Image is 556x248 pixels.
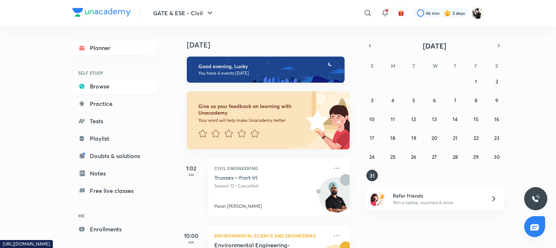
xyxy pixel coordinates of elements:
button: avatar [395,7,407,19]
abbr: August 6, 2025 [433,97,436,104]
p: Civil Engineering [214,164,328,173]
img: avatar [398,10,404,16]
img: streak [444,9,451,17]
abbr: August 26, 2025 [411,153,416,160]
img: Avatar [319,181,354,216]
p: AM [177,240,206,244]
button: August 9, 2025 [491,94,502,106]
button: August 3, 2025 [366,94,378,106]
button: August 24, 2025 [366,151,378,162]
abbr: August 28, 2025 [452,153,458,160]
img: Company Logo [72,8,131,17]
button: August 30, 2025 [491,151,502,162]
abbr: August 10, 2025 [369,116,375,123]
button: August 14, 2025 [449,113,461,125]
button: August 2, 2025 [491,75,502,87]
button: August 5, 2025 [408,94,420,106]
button: August 6, 2025 [429,94,440,106]
p: Win a laptop, vouchers & more [393,199,482,206]
p: Session 12 • Cancelled [214,183,328,189]
p: Paran [PERSON_NAME] [214,203,262,210]
button: August 18, 2025 [387,132,399,144]
abbr: August 30, 2025 [494,153,500,160]
h5: 10:00 [177,231,206,240]
abbr: August 11, 2025 [391,116,395,123]
abbr: August 1, 2025 [475,78,477,85]
abbr: August 22, 2025 [473,135,479,141]
abbr: August 13, 2025 [432,116,437,123]
h4: [DATE] [187,41,357,49]
button: GATE & ESE - Civil [149,6,219,20]
abbr: August 20, 2025 [431,135,437,141]
button: August 31, 2025 [366,170,378,181]
abbr: Wednesday [433,62,438,69]
img: feedback_image [282,91,350,149]
h6: ME [72,210,156,222]
button: August 17, 2025 [366,132,378,144]
p: Environmental Science and Engineering [214,231,328,240]
abbr: August 2, 2025 [496,78,498,85]
a: Browse [72,79,156,94]
a: Notes [72,166,156,181]
abbr: August 21, 2025 [453,135,458,141]
h6: Give us your feedback on learning with Unacademy [198,103,304,116]
img: referral [371,191,385,206]
img: evening [187,57,345,83]
abbr: August 29, 2025 [473,153,479,160]
button: August 1, 2025 [470,75,482,87]
button: August 22, 2025 [470,132,482,144]
abbr: Friday [475,62,477,69]
a: Playlist [72,131,156,146]
a: Doubts & solutions [72,149,156,163]
abbr: August 25, 2025 [390,153,396,160]
abbr: Sunday [371,62,374,69]
span: [DATE] [423,41,446,51]
a: Company Logo [72,8,131,18]
abbr: August 9, 2025 [495,97,498,104]
abbr: August 18, 2025 [390,135,395,141]
button: August 8, 2025 [470,94,482,106]
h5: Trusses - Part VI [214,174,304,181]
a: Tests [72,114,156,128]
a: Free live classes [72,183,156,198]
button: August 13, 2025 [429,113,440,125]
h5: 1:02 [177,164,206,173]
button: August 11, 2025 [387,113,399,125]
button: August 12, 2025 [408,113,420,125]
button: [DATE] [375,41,494,51]
button: August 21, 2025 [449,132,461,144]
abbr: August 4, 2025 [391,97,394,104]
abbr: August 7, 2025 [454,97,456,104]
abbr: August 24, 2025 [369,153,375,160]
abbr: August 27, 2025 [432,153,437,160]
button: August 10, 2025 [366,113,378,125]
button: August 28, 2025 [449,151,461,162]
button: August 7, 2025 [449,94,461,106]
button: August 23, 2025 [491,132,502,144]
abbr: August 8, 2025 [475,97,477,104]
button: August 15, 2025 [470,113,482,125]
h6: SELF STUDY [72,67,156,79]
abbr: August 3, 2025 [371,97,374,104]
p: AM [177,173,206,177]
abbr: August 12, 2025 [411,116,416,123]
p: You have 4 events [DATE] [198,70,338,76]
abbr: August 15, 2025 [473,116,479,123]
a: Practice [72,96,156,111]
h6: Good evening, Lucky [198,63,338,70]
a: Enrollments [72,222,156,236]
button: August 29, 2025 [470,151,482,162]
a: Planner [72,41,156,55]
abbr: August 14, 2025 [452,116,458,123]
abbr: August 19, 2025 [411,135,416,141]
img: ttu [531,194,540,203]
p: Your word will help make Unacademy better [198,117,304,123]
button: August 16, 2025 [491,113,502,125]
img: Lucky verma [471,7,484,19]
abbr: Tuesday [412,62,415,69]
abbr: Thursday [454,62,456,69]
abbr: August 16, 2025 [494,116,499,123]
button: August 4, 2025 [387,94,399,106]
abbr: August 23, 2025 [494,135,500,141]
button: August 27, 2025 [429,151,440,162]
